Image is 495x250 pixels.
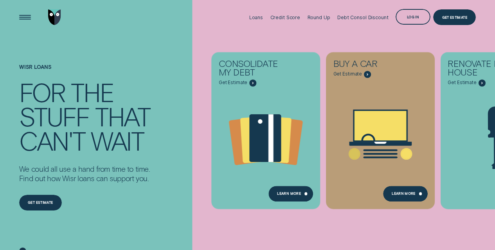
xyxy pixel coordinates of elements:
[433,9,476,25] a: Get Estimate
[270,14,301,20] div: Credit Score
[19,80,150,153] h4: For the stuff that can't wait
[383,186,428,201] a: Learn More
[91,128,144,153] div: wait
[19,104,89,128] div: stuff
[219,80,248,86] span: Get Estimate
[337,14,388,20] div: Debt Consol Discount
[95,104,150,128] div: that
[71,80,113,104] div: the
[326,52,435,205] a: Buy a car - Learn more
[19,80,65,104] div: For
[17,9,33,25] button: Open Menu
[333,72,362,77] span: Get Estimate
[19,128,85,153] div: can't
[19,164,150,183] p: We could all use a hand from time to time. Find out how Wisr loans can support you.
[268,186,313,201] a: Learn more
[211,52,320,205] a: Consolidate my debt - Learn more
[219,59,288,80] div: Consolidate my debt
[448,80,477,86] span: Get Estimate
[249,14,263,20] div: Loans
[19,64,150,80] h1: Wisr loans
[396,9,430,25] button: Log in
[19,195,62,210] a: Get estimate
[333,59,403,71] div: Buy a car
[48,9,61,25] img: Wisr
[308,14,330,20] div: Round Up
